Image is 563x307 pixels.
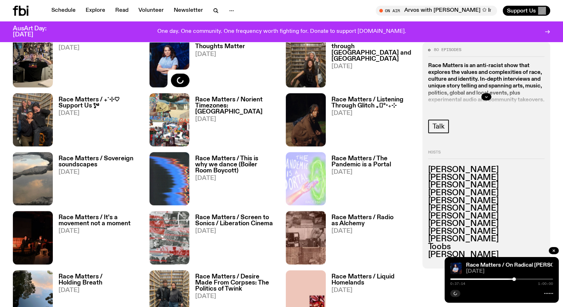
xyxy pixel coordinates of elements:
span: [DATE] [466,269,553,274]
span: [DATE] [195,293,278,300]
a: Race Matters / This is why we dance (Boiler Room Boycott)[DATE] [189,156,278,205]
h3: Race Matters / Ride through [GEOGRAPHIC_DATA] and [GEOGRAPHIC_DATA] [331,37,414,62]
span: [DATE] [195,116,278,122]
h3: Race Matters / Listening Through Glitch ｡𖦹°‧₊⊹ [331,97,414,109]
h3: Race Matters / Liquid Homelands [331,274,414,286]
h3: Race Matters / Holding Breath [59,274,141,286]
a: Volunteer [134,6,168,16]
span: Talk [432,122,445,130]
span: [DATE] [331,64,414,70]
a: Race Matters / Norient Timezones: [GEOGRAPHIC_DATA][DATE] [189,97,278,146]
h3: Race Matters / It's a movement not a moment [59,215,141,227]
h3: Race Matters / This is why we dance (Boiler Room Boycott) [195,156,278,174]
h3: [PERSON_NAME] [428,228,545,236]
a: Race Matters / Sovereign soundscapes[DATE] [53,156,141,205]
span: 80 episodes [434,48,461,52]
a: Schedule [47,6,80,16]
a: Race Matters / Listening Through Glitch ｡𖦹°‧₊⊹[DATE] [326,97,414,146]
h3: [PERSON_NAME] [428,220,545,228]
span: [DATE] [59,45,141,51]
h3: [PERSON_NAME] [428,235,545,243]
h3: Race Matters / ₊˚⊹♡ Support Us *ೃ༄ [59,97,141,109]
img: A photo of Shareeka and Ethan speaking live at The Red Rattler, a repurposed warehouse venue. The... [13,211,53,264]
h3: [PERSON_NAME] [428,189,545,197]
h3: Race Matters / Norient Timezones: [GEOGRAPHIC_DATA] [195,97,278,115]
p: One day. One community. One frequency worth fighting for. Donate to support [DOMAIN_NAME]. [157,29,406,35]
h3: [PERSON_NAME] [428,197,545,205]
h3: [PERSON_NAME] [428,205,545,212]
a: Race Matters / The Blak Mix[DATE] [53,37,141,87]
span: [DATE] [59,169,141,175]
span: [DATE] [59,110,141,116]
button: Support Us [503,6,550,16]
span: [DATE] [59,228,141,234]
h3: AusArt Day: [DATE] [13,26,59,38]
h3: Race Matters / Screen to Sonics / Liberation Cinema [195,215,278,227]
img: Sara and Malaak squatting on ground in fbi music library. Sara is making peace signs behind Malaa... [286,34,326,87]
a: Read [111,6,133,16]
h3: [PERSON_NAME] [PERSON_NAME] [428,166,545,181]
span: [DATE] [195,228,278,234]
img: Fetle crouches in a park at night. They are wearing a long brown garment and looking solemnly int... [286,93,326,146]
img: A spectral view of a waveform, warped and glitched [149,152,189,205]
span: 0:37:14 [450,282,465,286]
h3: [PERSON_NAME] [428,181,545,189]
h2: Hosts [428,150,545,159]
img: A sandstone rock on the coast with puddles of ocean water. The water is clear, and it's reflectin... [13,152,53,205]
a: Explore [81,6,110,16]
h3: Race Matters / Black Thoughts Matter [195,37,278,50]
h3: Toobs [428,243,545,251]
a: Talk [428,120,449,133]
h3: Race Matters / Radio as Alchemy [331,215,414,227]
button: On AirArvos with [PERSON_NAME] ✩ Interview: [PERSON_NAME] [376,6,497,16]
a: Race Matters / ₊˚⊹♡ Support Us *ೃ༄[DATE] [53,97,141,146]
a: Newsletter [169,6,207,16]
span: [DATE] [331,287,414,293]
span: [DATE] [195,51,278,57]
h3: [PERSON_NAME] [428,251,545,259]
a: Race Matters / Radio as Alchemy[DATE] [326,215,414,264]
span: [DATE] [331,110,414,116]
h3: Race Matters / Sovereign soundscapes [59,156,141,168]
span: [DATE] [331,169,414,175]
a: Race Matters / The Pandemic is a Portal[DATE] [326,156,414,205]
span: [DATE] [331,228,414,234]
h3: Race Matters / Desire Made From Corpses: The Politics of Twink [195,274,278,292]
img: A collage of three images. From to bottom: Jose Maceda - Ugnayan - for 20 radio stations (1973) P... [286,211,326,264]
a: Race Matters / It's a movement not a moment[DATE] [53,215,141,264]
h3: Race Matters / The Pandemic is a Portal [331,156,414,168]
span: Support Us [507,7,536,14]
a: Race Matters / Black Thoughts Matter[DATE] [189,37,278,87]
strong: Race Matters is an anti-racist show that explores the values and complexities of race, culture an... [428,63,544,103]
a: Race Matters / Screen to Sonics / Liberation Cinema[DATE] [189,215,278,264]
span: [DATE] [59,287,141,293]
h3: [PERSON_NAME] [428,212,545,220]
a: Race Matters / Ride through [GEOGRAPHIC_DATA] and [GEOGRAPHIC_DATA][DATE] [326,37,414,87]
span: [DATE] [195,175,278,181]
span: 1:00:00 [538,282,553,286]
